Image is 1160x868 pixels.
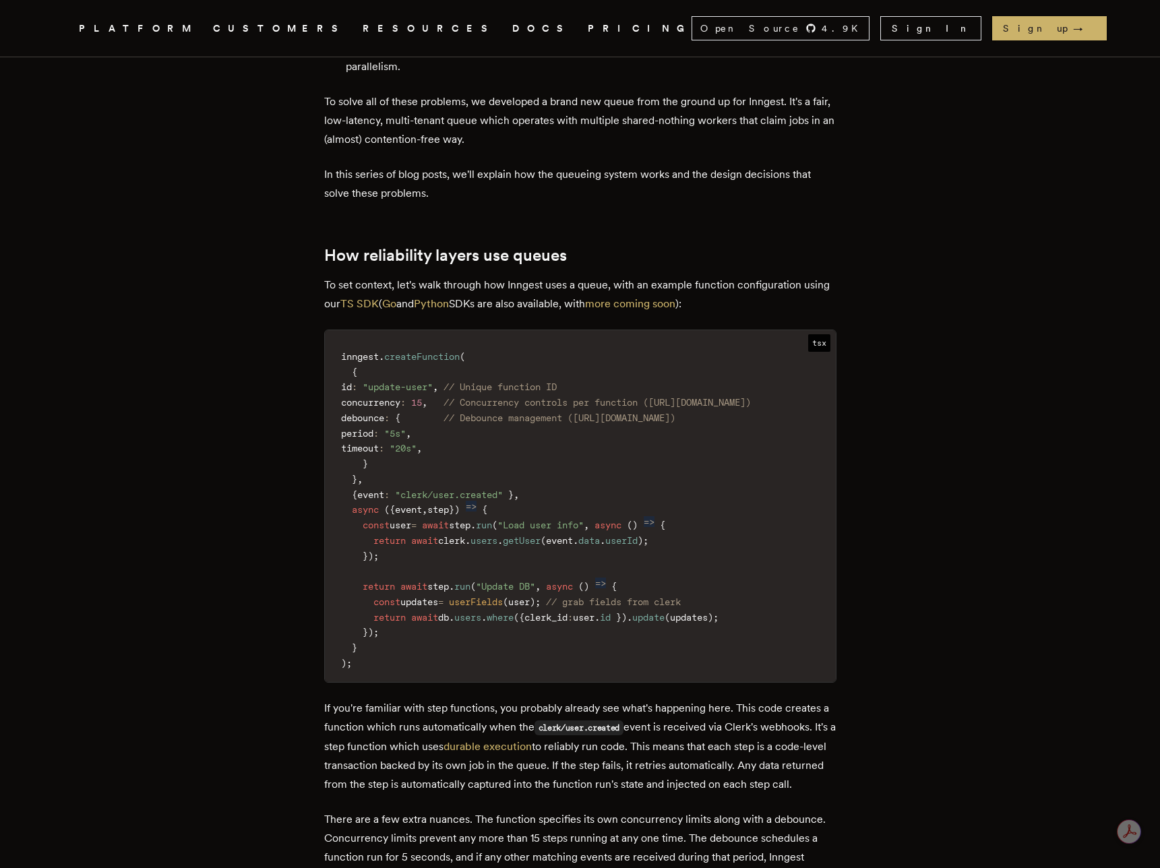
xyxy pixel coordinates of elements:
[422,520,449,530] span: await
[384,412,390,423] span: :
[363,627,368,638] span: }
[1073,22,1096,35] span: →
[324,92,836,149] p: To solve all of these problems, we developed a brand new queue from the ground up for Inngest. It...
[384,504,390,515] span: (
[578,581,584,592] span: (
[454,504,460,515] span: )
[363,551,368,561] span: }
[460,351,465,362] span: (
[384,489,390,500] span: :
[379,351,384,362] span: .
[213,20,346,37] a: CUSTOMERS
[433,381,438,392] span: ,
[368,627,373,638] span: )
[363,381,433,392] span: "update-user"
[660,520,665,530] span: {
[497,535,503,546] span: .
[466,501,477,511] span: =>
[585,297,675,310] a: more coming soon
[535,720,624,735] code: clerk/user.created
[503,535,541,546] span: getUser
[512,20,572,37] a: DOCS
[400,397,406,408] span: :
[992,16,1107,40] a: Sign up
[573,612,594,623] span: user
[341,397,400,408] span: concurrency
[481,612,487,623] span: .
[390,520,411,530] span: user
[411,612,438,623] span: await
[352,381,357,392] span: :
[519,612,524,623] span: {
[79,20,197,37] button: PLATFORM
[352,504,379,515] span: async
[373,627,379,638] span: ;
[454,581,470,592] span: run
[444,397,751,408] span: // Concurrency controls per function ([URL][DOMAIN_NAME])
[449,504,454,515] span: }
[713,612,719,623] span: ;
[384,428,406,439] span: "5s"
[352,474,357,485] span: }
[880,16,981,40] a: Sign In
[665,612,670,623] span: (
[605,535,638,546] span: userId
[438,535,465,546] span: clerk
[400,581,427,592] span: await
[492,520,497,530] span: (
[627,520,632,530] span: (
[449,612,454,623] span: .
[643,535,648,546] span: ;
[627,612,632,623] span: .
[497,520,584,530] span: "Load user info"
[465,535,470,546] span: .
[373,535,406,546] span: return
[414,297,449,310] a: Python
[470,535,497,546] span: users
[530,596,535,607] span: )
[588,20,692,37] a: PRICING
[352,367,357,377] span: {
[584,520,589,530] span: ,
[324,246,836,265] h2: How reliability layers use queues
[594,520,621,530] span: async
[546,596,681,607] span: // grab fields from clerk
[644,516,654,527] span: =>
[503,596,508,607] span: (
[700,22,800,35] span: Open Source
[708,612,713,623] span: )
[400,596,438,607] span: updates
[352,489,357,500] span: {
[427,504,449,515] span: step
[600,535,605,546] span: .
[632,520,638,530] span: )
[363,520,390,530] span: const
[476,581,535,592] span: "Update DB"
[357,489,384,500] span: event
[508,596,530,607] span: user
[373,551,379,561] span: ;
[535,596,541,607] span: ;
[616,612,621,623] span: }
[541,535,546,546] span: (
[390,443,417,454] span: "20s"
[363,20,496,37] button: RESOURCES
[482,504,487,515] span: {
[573,535,578,546] span: .
[341,351,379,362] span: inngest
[324,276,836,313] p: To set context, let's walk through how Inngest uses a queue, with an example function configurati...
[524,612,568,623] span: clerk_id
[427,581,449,592] span: step
[390,504,395,515] span: {
[411,397,422,408] span: 15
[470,520,476,530] span: .
[417,443,422,454] span: ,
[379,443,384,454] span: :
[535,581,541,592] span: ,
[341,443,379,454] span: timeout
[611,581,617,592] span: {
[808,334,830,352] span: tsx
[341,658,346,669] span: )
